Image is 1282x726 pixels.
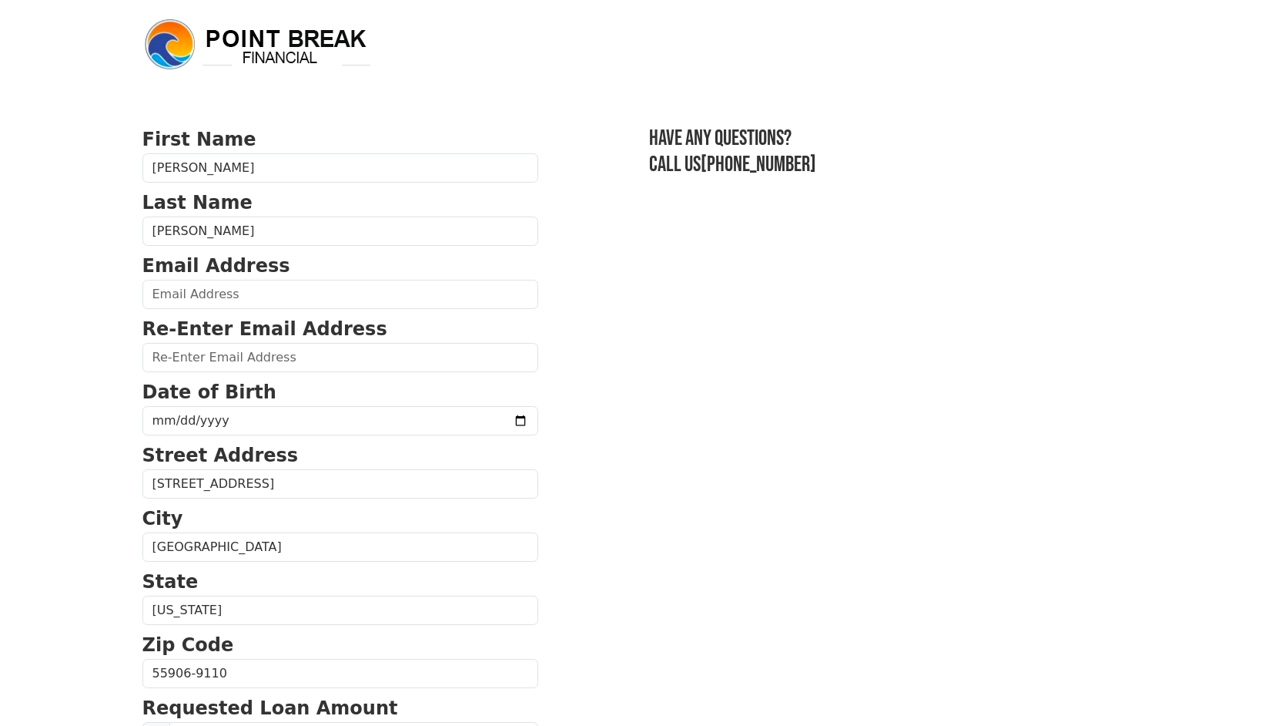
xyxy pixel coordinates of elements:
input: Email Address [142,280,538,309]
input: Street Address [142,469,538,499]
strong: Street Address [142,445,299,466]
img: logo.png [142,17,373,72]
strong: First Name [142,129,256,150]
strong: Re-Enter Email Address [142,318,387,340]
h3: Call us [649,152,1140,178]
input: City [142,533,538,562]
input: Zip Code [142,659,538,688]
strong: Date of Birth [142,381,276,403]
strong: Email Address [142,255,290,277]
strong: Last Name [142,192,253,213]
strong: State [142,571,199,593]
input: Last Name [142,217,538,246]
a: [PHONE_NUMBER] [701,152,816,177]
strong: Requested Loan Amount [142,697,398,719]
input: First Name [142,153,538,183]
h3: Have any questions? [649,126,1140,152]
input: Re-Enter Email Address [142,343,538,372]
strong: City [142,508,183,529]
strong: Zip Code [142,634,234,656]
